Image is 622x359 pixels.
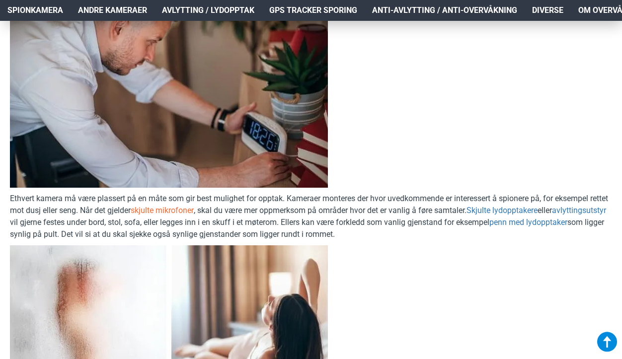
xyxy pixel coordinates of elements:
[7,4,63,16] span: Spionkamera
[552,205,606,216] a: avlyttingsutstyr
[10,193,612,240] p: Ethvert kamera må være plassert på en måte som gir best mulighet for opptak. Kameraer monteres de...
[489,216,567,228] a: penn med lydopptaker
[78,4,147,16] span: Andre kameraer
[131,205,194,216] a: skjulte mikrofoner
[10,9,328,188] img: Skjult kamera i en bordklokke
[372,4,517,16] span: Anti-avlytting / Anti-overvåkning
[532,4,563,16] span: Diverse
[466,205,538,216] a: Skjulte lydopptakere
[162,4,254,16] span: Avlytting / Lydopptak
[269,4,357,16] span: GPS Tracker Sporing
